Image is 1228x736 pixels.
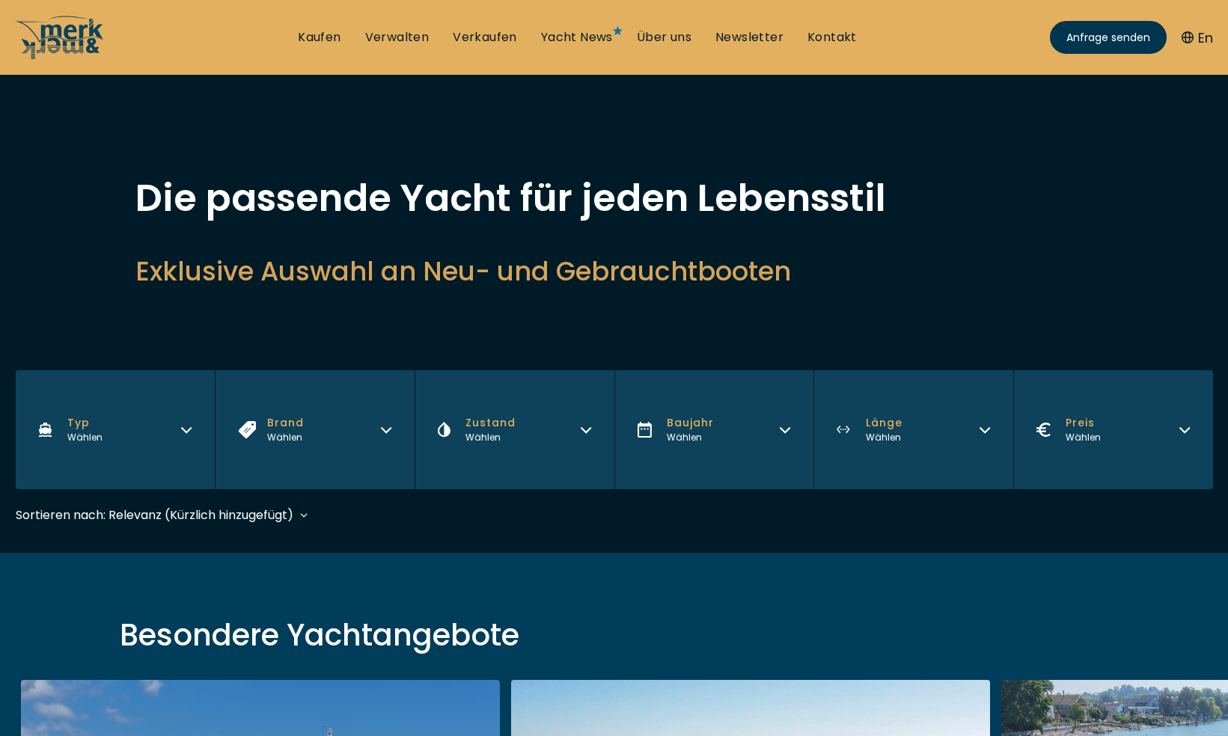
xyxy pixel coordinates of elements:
button: ZustandWählen [415,370,614,489]
button: BaujahrWählen [614,370,814,489]
button: En [1182,28,1213,48]
div: Wählen [866,431,902,444]
button: TypWählen [16,370,216,489]
a: Newsletter [715,29,783,46]
button: PreisWählen [1013,370,1213,489]
span: Preis [1066,415,1101,431]
button: BrandWählen [215,370,415,489]
h1: Die passende Yacht für jeden Lebensstil [135,180,1093,217]
div: Wählen [67,431,103,444]
a: Anfrage senden [1050,21,1167,54]
span: Anfrage senden [1066,30,1150,46]
span: Länge [866,415,902,431]
span: Zustand [465,415,516,431]
a: Yacht News [541,29,613,46]
div: Sortieren nach: Relevanz (Kürzlich hinzugefügt) [16,506,293,524]
button: LängeWählen [813,370,1013,489]
div: Wählen [667,431,714,444]
div: Wählen [465,431,516,444]
span: Typ [67,415,103,431]
a: Kontakt [807,29,857,46]
span: Baujahr [667,415,714,431]
h2: Exklusive Auswahl an Neu- und Gebrauchtbooten [135,253,1093,289]
span: Brand [267,415,304,431]
a: Verwalten [365,29,430,46]
a: Verkaufen [453,29,517,46]
div: Wählen [1066,431,1101,444]
a: Kaufen [298,29,340,46]
a: Über uns [637,29,691,46]
div: Wählen [267,431,304,444]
